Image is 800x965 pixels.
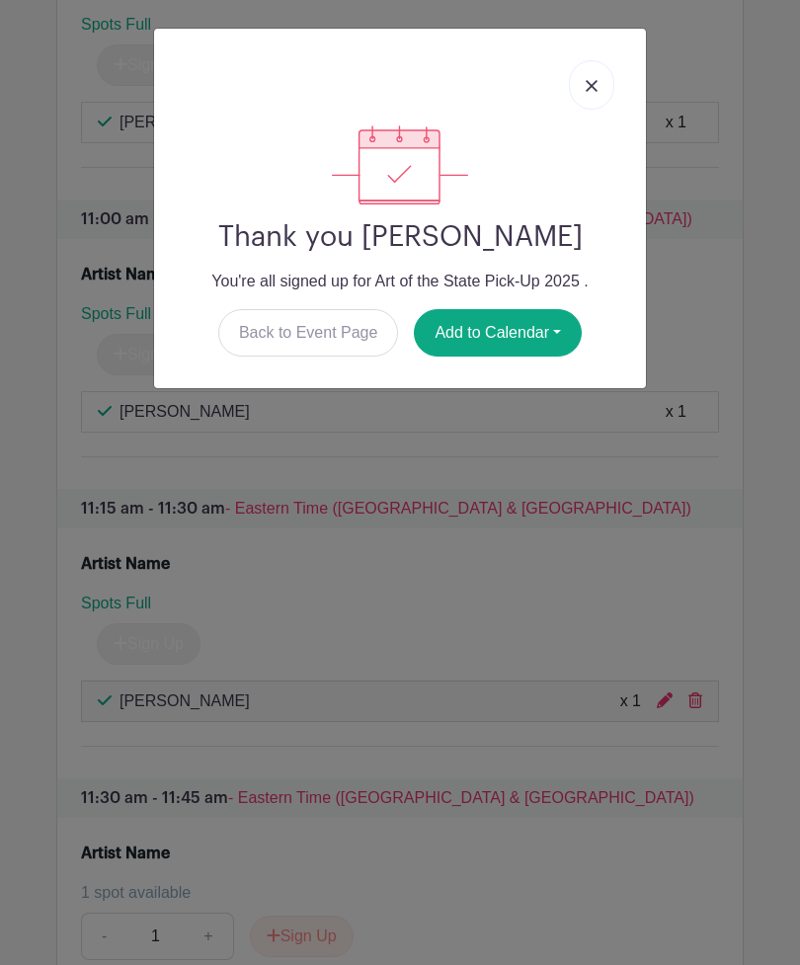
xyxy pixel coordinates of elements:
button: Add to Calendar [414,309,582,357]
p: You're all signed up for Art of the State Pick-Up 2025 . [170,270,630,293]
img: close_button-5f87c8562297e5c2d7936805f587ecaba9071eb48480494691a3f1689db116b3.svg [586,80,598,92]
a: Back to Event Page [218,309,399,357]
img: signup_complete-c468d5dda3e2740ee63a24cb0ba0d3ce5d8a4ecd24259e683200fb1569d990c8.svg [332,125,468,204]
h2: Thank you [PERSON_NAME] [170,220,630,254]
